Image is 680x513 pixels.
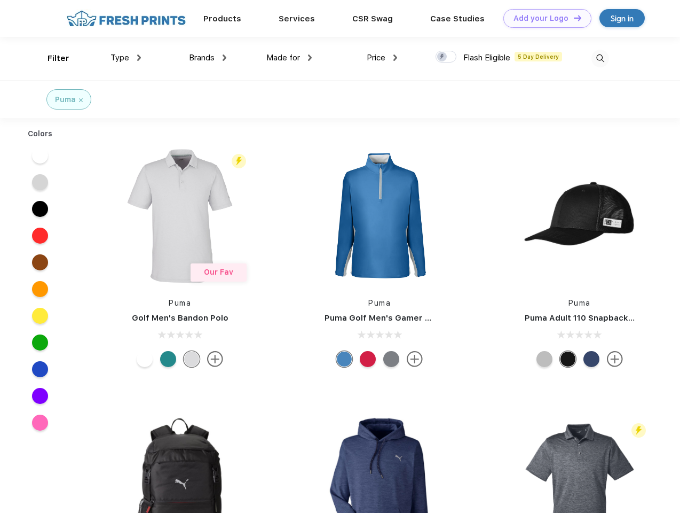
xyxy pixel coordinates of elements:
div: Green Lagoon [160,351,176,367]
img: more.svg [607,351,623,367]
img: desktop_search.svg [591,50,609,67]
img: DT [574,15,581,21]
img: dropdown.png [308,55,312,61]
img: flash_active_toggle.svg [631,423,646,438]
a: Puma [568,299,591,307]
a: Services [279,14,315,24]
a: CSR Swag [352,14,393,24]
span: Price [367,53,385,63]
div: Peacoat with Qut Shd [583,351,599,367]
img: func=resize&h=266 [109,145,251,287]
span: 5 Day Delivery [515,52,562,61]
img: dropdown.png [393,55,397,61]
div: Puma [55,94,76,105]
img: dropdown.png [137,55,141,61]
img: more.svg [207,351,223,367]
span: Type [110,53,129,63]
a: Products [203,14,241,24]
div: Quarry with Brt Whit [536,351,552,367]
img: dropdown.png [223,55,226,61]
div: Filter [48,52,69,65]
div: Pma Blk with Pma Blk [560,351,576,367]
div: High Rise [184,351,200,367]
span: Our Fav [204,268,233,276]
img: flash_active_toggle.svg [232,154,246,168]
img: filter_cancel.svg [79,98,83,102]
img: func=resize&h=266 [309,145,450,287]
div: Bright White [137,351,153,367]
img: more.svg [407,351,423,367]
a: Puma [169,299,191,307]
a: Golf Men's Bandon Polo [132,313,228,323]
img: fo%20logo%202.webp [64,9,189,28]
div: Ski Patrol [360,351,376,367]
a: Sign in [599,9,645,27]
div: Colors [20,128,61,139]
div: Add your Logo [513,14,568,23]
span: Made for [266,53,300,63]
div: Bright Cobalt [336,351,352,367]
div: Sign in [611,12,634,25]
div: Quiet Shade [383,351,399,367]
a: Puma Golf Men's Gamer Golf Quarter-Zip [325,313,493,323]
span: Flash Eligible [463,53,510,63]
a: Puma [368,299,391,307]
span: Brands [189,53,215,63]
img: func=resize&h=266 [509,145,651,287]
